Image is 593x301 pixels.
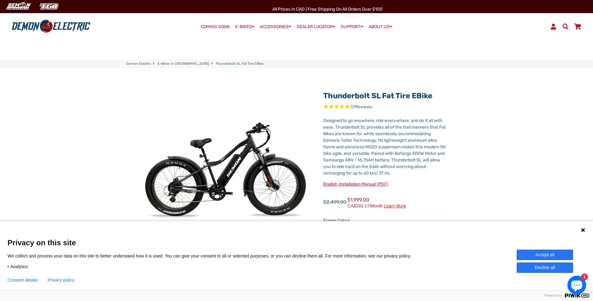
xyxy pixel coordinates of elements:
[48,278,75,283] a: Privacy policy
[565,276,588,296] inbox-online-store-chat: Shopify online store chat
[216,61,264,67] span: Thunderbolt SL Fat Tire eBike
[366,22,394,31] a: ABOUT US
[294,22,338,31] a: DEALER LOCATOR
[323,217,448,224] label: Frame Colour
[199,23,232,31] a: COMING SOON
[272,7,383,12] span: All Prices in CAD | Free shipping on all orders over $100
[542,293,565,298] span: Powered by
[323,91,432,100] a: Thunderbolt SL Fat Tire eBike
[347,196,406,208] span: $1,999.00
[233,22,257,31] a: E-BIKES
[10,264,28,269] span: Analytics
[323,181,388,187] a: English Installation Manual (PDF)
[323,198,346,206] span: $2,499.00
[126,61,151,67] a: Demon Electric
[351,104,372,110] span: 57 reviews
[8,278,38,283] button: Consent details
[323,118,446,176] span: Designed to go anywhere, ride everywhere, and do it all with ease. Thunderbolt SL provides all of...
[355,104,372,110] span: Reviews
[339,22,365,31] a: SUPPORT
[517,263,573,273] button: Decline all
[3,1,33,12] img: Demon Electric
[258,22,294,31] a: ACCESSORIES
[517,250,573,260] button: Accept all
[8,238,585,247] span: Privacy on this site
[36,1,62,12] img: TGB Canada
[158,61,209,67] a: E-Bikes in [GEOGRAPHIC_DATA]
[323,104,448,111] span: Rated 4.9 out of 5 stars 57 reviews
[8,253,420,259] p: We collect and process your data on this site to better understand how it is used. You can give y...
[9,18,93,35] img: Demon Electric logo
